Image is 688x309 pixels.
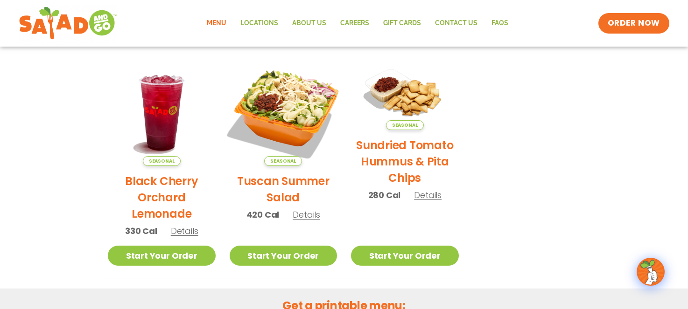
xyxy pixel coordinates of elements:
[333,13,376,34] a: Careers
[428,13,484,34] a: Contact Us
[108,246,216,266] a: Start Your Order
[108,59,216,166] img: Product photo for Black Cherry Orchard Lemonade
[200,13,515,34] nav: Menu
[233,13,285,34] a: Locations
[608,18,660,29] span: ORDER NOW
[351,59,459,130] img: Product photo for Sundried Tomato Hummus & Pita Chips
[285,13,333,34] a: About Us
[368,189,401,201] span: 280 Cal
[19,5,117,42] img: new-SAG-logo-768×292
[293,209,320,220] span: Details
[386,120,424,130] span: Seasonal
[484,13,515,34] a: FAQs
[376,13,428,34] a: GIFT CARDS
[264,156,302,166] span: Seasonal
[414,189,442,201] span: Details
[351,137,459,186] h2: Sundried Tomato Hummus & Pita Chips
[598,13,669,34] a: ORDER NOW
[143,156,181,166] span: Seasonal
[200,13,233,34] a: Menu
[220,49,346,175] img: Product photo for Tuscan Summer Salad
[351,246,459,266] a: Start Your Order
[125,225,157,237] span: 330 Cal
[230,173,337,206] h2: Tuscan Summer Salad
[638,259,664,285] img: wpChatIcon
[230,246,337,266] a: Start Your Order
[108,173,216,222] h2: Black Cherry Orchard Lemonade
[246,208,280,221] span: 420 Cal
[171,225,198,237] span: Details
